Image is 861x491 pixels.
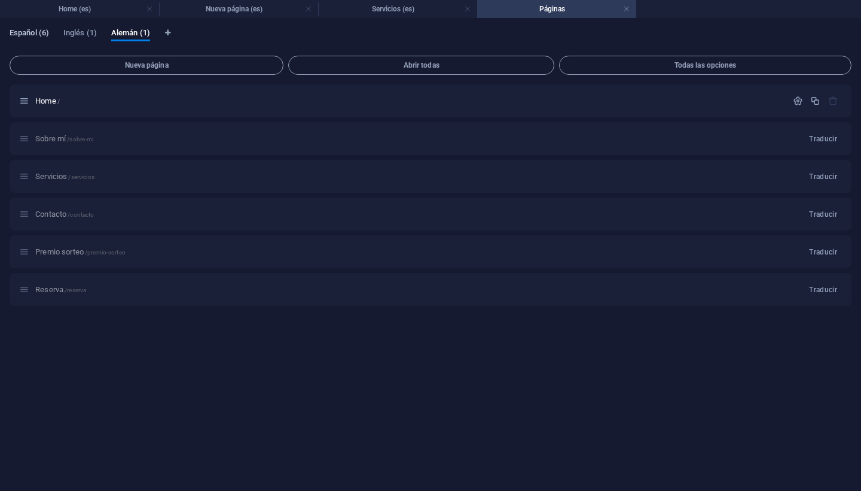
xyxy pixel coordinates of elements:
span: Traducir [809,134,837,144]
span: Abrir todas [294,62,549,69]
span: Inglés (1) [63,26,97,43]
button: Traducir [804,167,842,186]
span: Alemán (1) [111,26,150,43]
button: Traducir [804,280,842,299]
div: La página principal no puede eliminarse [828,96,838,106]
h4: Páginas [477,2,636,16]
h4: Servicios (es) [318,2,477,16]
span: Traducir [809,210,837,219]
span: Todas las opciones [564,62,846,69]
button: Nueva página [10,56,283,75]
button: Traducir [804,243,842,262]
button: Todas las opciones [559,56,851,75]
span: Traducir [809,172,837,181]
span: Haz clic para abrir la página [35,96,60,105]
span: Traducir [809,247,837,257]
button: Traducir [804,129,842,148]
button: Abrir todas [288,56,554,75]
div: Pestañas de idiomas [10,28,851,51]
span: / [57,98,60,105]
span: Español (6) [10,26,49,43]
button: Traducir [804,205,842,224]
span: Traducir [809,285,837,295]
span: Nueva página [15,62,278,69]
div: Home/ [32,97,787,105]
h4: Nueva página (es) [159,2,318,16]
